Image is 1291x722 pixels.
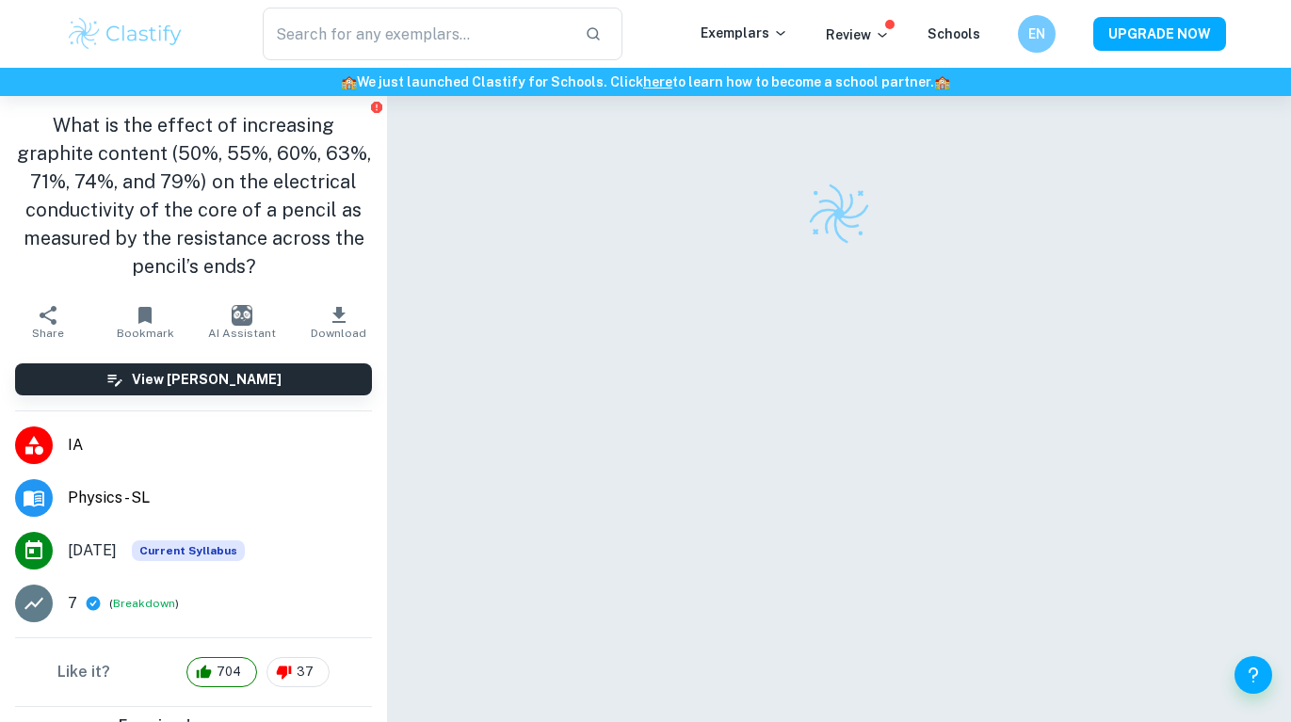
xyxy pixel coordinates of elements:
[266,657,330,687] div: 37
[263,8,571,60] input: Search for any exemplars...
[132,540,245,561] span: Current Syllabus
[341,74,357,89] span: 🏫
[132,540,245,561] div: This exemplar is based on the current syllabus. Feel free to refer to it for inspiration/ideas wh...
[1025,24,1047,44] h6: EN
[928,26,980,41] a: Schools
[826,24,890,45] p: Review
[97,296,194,348] button: Bookmark
[208,327,276,340] span: AI Assistant
[113,595,175,612] button: Breakdown
[369,100,383,114] button: Report issue
[15,111,372,281] h1: What is the effect of increasing graphite content (50%, 55%, 60%, 63%, 71%, 74%, and 79%) on the ...
[117,327,174,340] span: Bookmark
[68,434,372,457] span: IA
[68,487,372,509] span: Physics - SL
[232,305,252,326] img: AI Assistant
[934,74,950,89] span: 🏫
[701,23,788,43] p: Exemplars
[1093,17,1226,51] button: UPGRADE NOW
[68,592,77,615] p: 7
[286,663,324,682] span: 37
[68,539,117,562] span: [DATE]
[132,369,282,390] h6: View [PERSON_NAME]
[32,327,64,340] span: Share
[311,327,366,340] span: Download
[206,663,251,682] span: 704
[1018,15,1056,53] button: EN
[109,595,179,613] span: ( )
[290,296,387,348] button: Download
[57,661,110,683] h6: Like it?
[66,15,186,53] img: Clastify logo
[4,72,1287,92] h6: We just launched Clastify for Schools. Click to learn how to become a school partner.
[1235,656,1272,694] button: Help and Feedback
[194,296,291,348] button: AI Assistant
[643,74,672,89] a: here
[15,363,372,395] button: View [PERSON_NAME]
[186,657,257,687] div: 704
[806,181,872,247] img: Clastify logo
